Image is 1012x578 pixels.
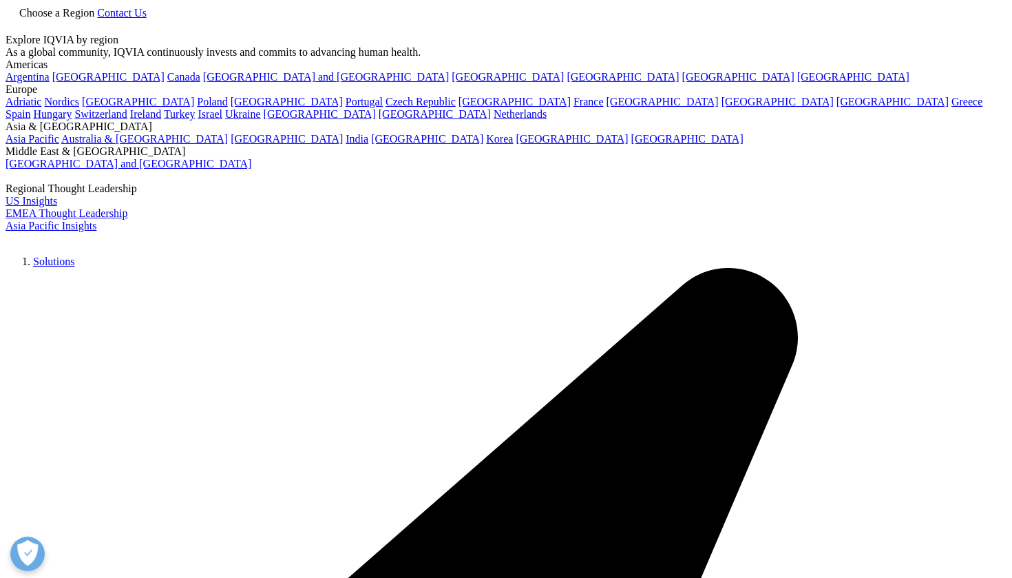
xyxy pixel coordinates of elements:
a: Netherlands [494,108,547,120]
a: [GEOGRAPHIC_DATA] [231,96,343,107]
a: Spain [6,108,30,120]
a: Asia Pacific [6,133,59,145]
a: [GEOGRAPHIC_DATA] [631,133,744,145]
a: Korea [486,133,513,145]
a: [GEOGRAPHIC_DATA] [567,71,679,83]
a: Greece [951,96,982,107]
a: Asia Pacific Insights [6,220,96,231]
span: Choose a Region [19,7,94,19]
a: [GEOGRAPHIC_DATA] [607,96,719,107]
a: Contact Us [97,7,147,19]
a: [GEOGRAPHIC_DATA] and [GEOGRAPHIC_DATA] [6,158,251,169]
a: Poland [197,96,227,107]
a: Hungary [33,108,72,120]
a: Turkey [164,108,196,120]
div: Regional Thought Leadership [6,183,1006,195]
a: [GEOGRAPHIC_DATA] [516,133,628,145]
a: [GEOGRAPHIC_DATA] [379,108,491,120]
a: Ukraine [225,108,261,120]
a: Canada [167,71,200,83]
a: Portugal [346,96,383,107]
a: Nordics [44,96,79,107]
a: US Insights [6,195,57,207]
a: France [573,96,604,107]
a: [GEOGRAPHIC_DATA] and [GEOGRAPHIC_DATA] [203,71,449,83]
a: [GEOGRAPHIC_DATA] [52,71,165,83]
div: Europe [6,83,1006,96]
a: [GEOGRAPHIC_DATA] [721,96,834,107]
div: Explore IQVIA by region [6,34,1006,46]
a: Adriatic [6,96,41,107]
a: Argentina [6,71,50,83]
a: Czech Republic [386,96,456,107]
a: [GEOGRAPHIC_DATA] [231,133,343,145]
a: India [346,133,368,145]
a: EMEA Thought Leadership [6,207,127,219]
a: [GEOGRAPHIC_DATA] [82,96,194,107]
a: [GEOGRAPHIC_DATA] [797,71,909,83]
a: Switzerland [74,108,127,120]
a: [GEOGRAPHIC_DATA] [452,71,564,83]
a: [GEOGRAPHIC_DATA] [836,96,949,107]
a: [GEOGRAPHIC_DATA] [682,71,794,83]
a: Australia & [GEOGRAPHIC_DATA] [61,133,228,145]
a: Solutions [33,256,74,267]
div: Middle East & [GEOGRAPHIC_DATA] [6,145,1006,158]
a: Israel [198,108,223,120]
a: [GEOGRAPHIC_DATA] [371,133,483,145]
a: [GEOGRAPHIC_DATA] [458,96,571,107]
a: [GEOGRAPHIC_DATA] [264,108,376,120]
button: Ouvrir le centre de préférences [10,537,45,571]
div: Asia & [GEOGRAPHIC_DATA] [6,121,1006,133]
div: As a global community, IQVIA continuously invests and commits to advancing human health. [6,46,1006,59]
div: Americas [6,59,1006,71]
a: Ireland [130,108,161,120]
